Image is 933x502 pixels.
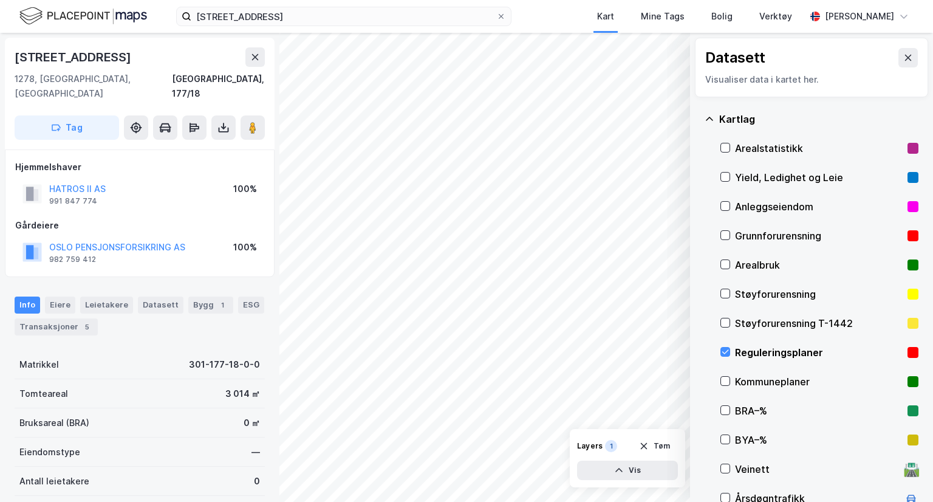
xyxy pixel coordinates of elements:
div: Leietakere [80,297,133,314]
div: Yield, Ledighet og Leie [735,170,903,185]
div: Visualiser data i kartet her. [705,72,918,87]
div: 0 ㎡ [244,416,260,430]
div: Kommuneplaner [735,374,903,389]
div: Datasett [705,48,765,67]
input: Søk på adresse, matrikkel, gårdeiere, leietakere eller personer [191,7,496,26]
div: Bolig [711,9,733,24]
div: Bygg [188,297,233,314]
div: 1 [216,299,228,311]
div: Info [15,297,40,314]
div: [GEOGRAPHIC_DATA], 177/18 [172,72,265,101]
div: ESG [238,297,264,314]
div: Kartlag [719,112,918,126]
div: Arealstatistikk [735,141,903,156]
img: logo.f888ab2527a4732fd821a326f86c7f29.svg [19,5,147,27]
div: Reguleringsplaner [735,345,903,360]
div: Veinett [735,462,899,476]
div: Verktøy [759,9,792,24]
button: Tøm [631,436,678,456]
div: Transaksjoner [15,318,98,335]
div: BRA–% [735,404,903,418]
div: BYA–% [735,433,903,447]
div: [PERSON_NAME] [825,9,894,24]
div: Gårdeiere [15,218,264,233]
div: Kart [597,9,614,24]
div: Støyforurensning T-1442 [735,316,903,331]
div: Datasett [138,297,183,314]
div: Grunnforurensning [735,229,903,243]
div: [STREET_ADDRESS] [15,47,134,67]
div: 301-177-18-0-0 [189,357,260,372]
div: 1278, [GEOGRAPHIC_DATA], [GEOGRAPHIC_DATA] [15,72,172,101]
div: Kontrollprogram for chat [872,444,933,502]
div: 1 [605,440,617,452]
div: 0 [254,474,260,489]
div: Matrikkel [19,357,59,372]
div: Tomteareal [19,387,68,401]
button: Vis [577,461,678,480]
div: Arealbruk [735,258,903,272]
div: 982 759 412 [49,255,96,264]
iframe: Chat Widget [872,444,933,502]
div: Layers [577,441,603,451]
div: 5 [81,321,93,333]
button: Tag [15,115,119,140]
div: 991 847 774 [49,196,97,206]
div: Mine Tags [641,9,685,24]
div: Hjemmelshaver [15,160,264,174]
div: Antall leietakere [19,474,89,489]
div: Støyforurensning [735,287,903,301]
div: Anleggseiendom [735,199,903,214]
div: 100% [233,182,257,196]
div: Eiere [45,297,75,314]
div: — [251,445,260,459]
div: 100% [233,240,257,255]
div: 3 014 ㎡ [225,387,260,401]
div: Bruksareal (BRA) [19,416,89,430]
div: Eiendomstype [19,445,80,459]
